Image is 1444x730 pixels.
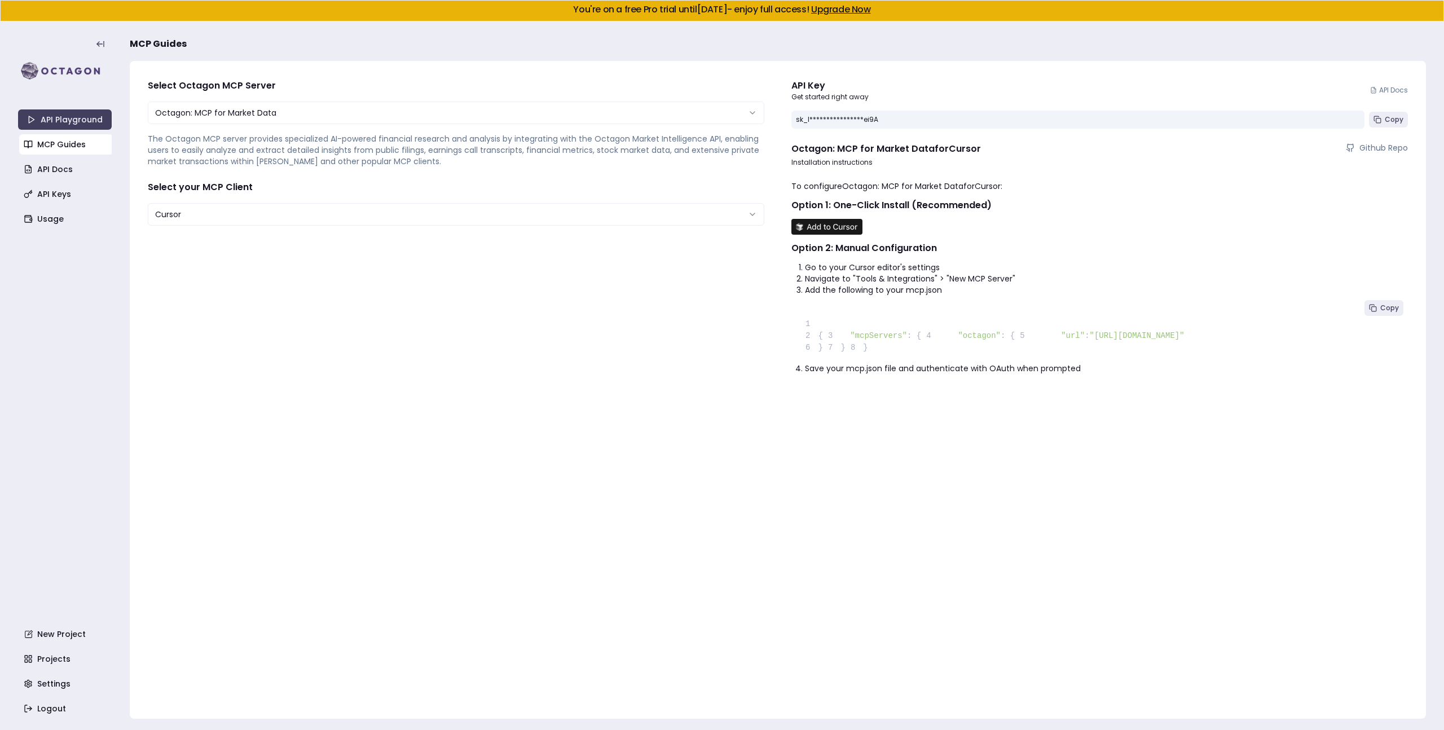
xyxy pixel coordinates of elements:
[1001,331,1015,340] span: : {
[1364,300,1403,316] button: Copy
[1085,331,1089,340] span: :
[1380,304,1399,313] span: Copy
[800,342,818,354] span: 6
[1370,86,1408,95] a: API Docs
[19,209,113,229] a: Usage
[19,184,113,204] a: API Keys
[846,342,864,354] span: 8
[791,199,1408,212] h2: Option 1: One-Click Install (Recommended)
[811,3,871,16] a: Upgrade Now
[823,342,841,354] span: 7
[148,133,764,167] p: The Octagon MCP server provides specialized AI-powered financial research and analysis by integra...
[823,330,841,342] span: 3
[805,284,1408,296] li: Add the following to your mcp.json
[791,158,1408,167] p: Installation instructions
[130,37,187,51] span: MCP Guides
[805,262,1408,273] li: Go to your Cursor editor's settings
[19,624,113,644] a: New Project
[19,134,113,155] a: MCP Guides
[921,330,939,342] span: 4
[800,343,823,352] span: }
[907,331,921,340] span: : {
[1061,331,1085,340] span: "url"
[1090,331,1185,340] span: "[URL][DOMAIN_NAME]"
[805,363,1408,374] li: Save your mcp.json file and authenticate with OAuth when prompted
[800,318,818,330] span: 1
[823,343,846,352] span: }
[148,181,764,194] h4: Select your MCP Client
[10,5,1434,14] h5: You're on a free Pro trial until [DATE] - enjoy full access!
[850,331,907,340] span: "mcpServers"
[19,674,113,694] a: Settings
[800,331,823,340] span: {
[1015,330,1033,342] span: 5
[958,331,1001,340] span: "octagon"
[846,343,868,352] span: }
[19,159,113,179] a: API Docs
[18,60,112,82] img: logo-rect-yK7x_WSZ.svg
[791,93,869,102] p: Get started right away
[1385,115,1403,124] span: Copy
[791,79,869,93] div: API Key
[791,142,981,156] h4: Octagon: MCP for Market Data for Cursor
[791,241,1408,255] h2: Option 2: Manual Configuration
[1346,142,1408,153] a: Github Repo
[800,330,818,342] span: 2
[1359,142,1408,153] span: Github Repo
[805,273,1408,284] li: Navigate to "Tools & Integrations" > "New MCP Server"
[791,219,862,235] img: Install MCP Server
[19,649,113,669] a: Projects
[1369,112,1408,127] button: Copy
[791,181,1408,192] p: To configure Octagon: MCP for Market Data for Cursor :
[19,698,113,719] a: Logout
[18,109,112,130] a: API Playground
[148,79,764,93] h4: Select Octagon MCP Server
